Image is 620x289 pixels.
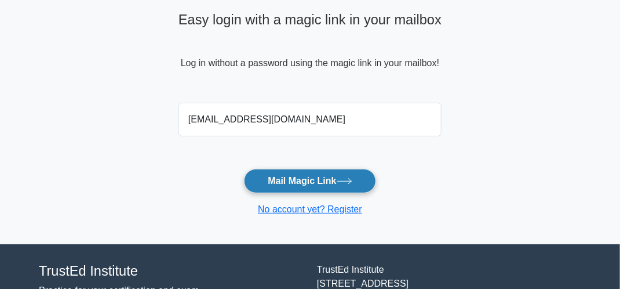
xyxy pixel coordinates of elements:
h4: Easy login with a magic link in your mailbox [178,12,442,28]
button: Mail Magic Link [244,169,375,193]
div: Log in without a password using the magic link in your mailbox! [178,7,442,97]
input: Email [178,103,442,136]
h4: TrustEd Institute [39,263,303,279]
a: No account yet? Register [258,204,362,214]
